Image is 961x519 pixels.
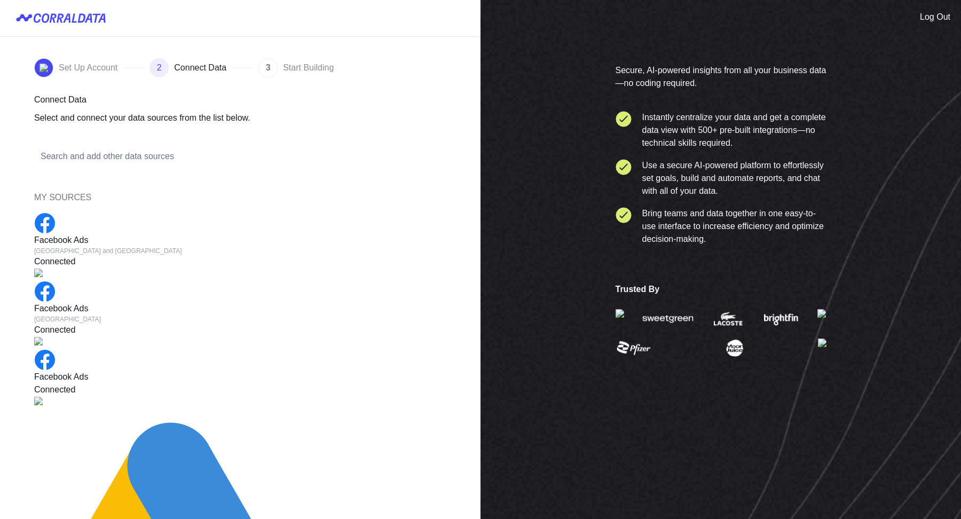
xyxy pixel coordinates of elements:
img: ico-check-circle-4b19435c.svg [616,159,632,175]
img: facebook_ads-56946ca1.svg [34,213,56,234]
img: trash-40e54a27.svg [34,397,43,405]
img: moon-juice-c312e729.png [724,339,745,357]
img: amnh-5afada46.png [817,309,826,328]
span: Set Up Account [59,61,117,74]
li: Bring teams and data together in one easy-to-use interface to increase efficiency and optimize de... [616,207,826,246]
span: Connected [34,257,75,266]
img: ico-check-circle-4b19435c.svg [616,207,632,223]
span: 2 [149,58,169,77]
img: lacoste-7a6b0538.png [712,309,744,328]
img: brightfin-a251e171.png [761,309,800,328]
span: Start Building [283,61,334,74]
img: john-elliott-25751c40.png [818,339,826,357]
button: Log Out [920,11,950,23]
input: Search and add other data sources [34,146,355,167]
img: ico-check-white-5ff98cb1.svg [40,64,48,72]
h3: Secure, AI-powered insights from all your business data—no coding required. [616,64,826,90]
h3: Trusted By [616,283,826,296]
img: ico-check-circle-4b19435c.svg [616,111,632,127]
p: [GEOGRAPHIC_DATA] and [GEOGRAPHIC_DATA] [34,247,355,255]
img: pfizer-e137f5fc.png [616,339,652,357]
div: Facebook Ads [34,371,355,383]
p: Select and connect your data sources from the list below. [34,112,355,124]
p: [GEOGRAPHIC_DATA] [34,315,355,324]
img: amc-0b11a8f1.png [616,309,624,328]
span: Connected [34,325,75,334]
span: 3 [258,58,278,77]
span: Connect Data [174,61,226,74]
div: Facebook Ads [34,302,355,324]
div: MY SOURCES [34,191,355,213]
img: trash-40e54a27.svg [34,269,43,277]
img: facebook_ads-56946ca1.svg [34,349,56,371]
img: facebook_ads-56946ca1.svg [34,281,56,302]
img: trash-40e54a27.svg [34,337,43,345]
li: Instantly centralize your data and get a complete data view with 500+ pre-built integrations—no t... [616,111,826,150]
span: Connected [34,385,75,394]
li: Use a secure AI-powered platform to effortlessly set goals, build and automate reports, and chat ... [616,159,826,198]
div: Facebook Ads [34,234,355,255]
h2: Connect Data [34,93,355,106]
img: sweetgreen-1d1fb32c.png [641,309,695,328]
